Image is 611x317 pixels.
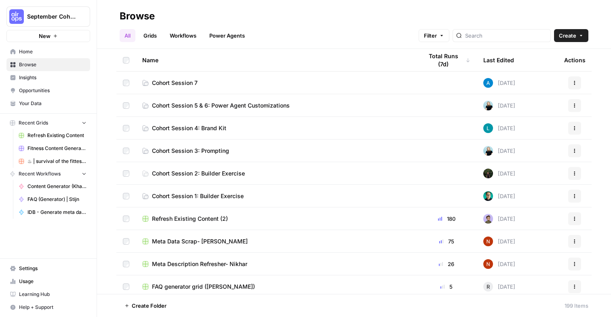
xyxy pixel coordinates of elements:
[483,259,515,269] div: [DATE]
[6,58,90,71] a: Browse
[132,302,166,310] span: Create Folder
[19,119,48,127] span: Recent Grids
[483,191,515,201] div: [DATE]
[559,32,576,40] span: Create
[483,78,515,88] div: [DATE]
[423,49,470,71] div: Total Runs (7d)
[152,101,290,110] span: Cohort Session 5 & 6: Power Agent Customizations
[15,193,90,206] a: FAQ (Generator) | Stijn
[120,10,155,23] div: Browse
[19,100,86,107] span: Your Data
[483,237,515,246] div: [DATE]
[15,142,90,155] a: Fitness Content Generator (Stijn)
[483,237,493,246] img: 4fp16ll1l9r167b2opck15oawpi4
[483,214,515,224] div: [DATE]
[6,301,90,314] button: Help + Support
[142,101,410,110] a: Cohort Session 5 & 6: Power Agent Customizations
[419,29,449,42] button: Filter
[483,78,493,88] img: o3cqybgnmipr355j8nz4zpq1mc6x
[483,146,493,156] img: ih2l96ocia25yoe435di93kdhheq
[19,87,86,94] span: Opportunities
[483,123,493,133] img: k0a6gqpjs5gv5ayba30r5s721kqg
[19,265,86,272] span: Settings
[142,124,410,132] a: Cohort Session 4: Brand Kit
[152,79,198,87] span: Cohort Session 7
[27,196,86,203] span: FAQ (Generator) | Stijn
[27,132,86,139] span: Refresh Existing Content
[142,237,410,245] a: Meta Data Scrap- [PERSON_NAME]
[6,117,90,129] button: Recent Grids
[15,180,90,193] a: Content Generator (Khalila)
[27,158,86,165] span: ♨︎ | survival of the fittest ™ | ([PERSON_NAME])
[204,29,250,42] a: Power Agents
[39,32,51,40] span: New
[6,275,90,288] a: Usage
[6,288,90,301] a: Learning Hub
[554,29,588,42] button: Create
[142,192,410,200] a: Cohort Session 1: Builder Exercise
[6,30,90,42] button: New
[483,169,493,178] img: k4mb3wfmxkkgbto4d7hszpobafmc
[142,260,410,268] a: Meta Description Refresher- Nikhar
[165,29,201,42] a: Workflows
[142,79,410,87] a: Cohort Session 7
[139,29,162,42] a: Grids
[152,215,228,223] span: Refresh Existing Content (2)
[6,45,90,58] a: Home
[6,97,90,110] a: Your Data
[6,168,90,180] button: Recent Workflows
[152,147,229,155] span: Cohort Session 3: Prompting
[19,61,86,68] span: Browse
[6,262,90,275] a: Settings
[423,260,470,268] div: 26
[423,237,470,245] div: 75
[483,282,515,292] div: [DATE]
[152,124,226,132] span: Cohort Session 4: Brand Kit
[483,146,515,156] div: [DATE]
[483,101,493,110] img: ih2l96ocia25yoe435di93kdhheq
[483,101,515,110] div: [DATE]
[152,283,255,291] span: FAQ generator grid ([PERSON_NAME])
[424,32,437,40] span: Filter
[152,260,247,268] span: Meta Description Refresher- Nikhar
[19,170,61,178] span: Recent Workflows
[142,169,410,178] a: Cohort Session 2: Builder Exercise
[483,214,493,224] img: ruybxce7esr7yef6hou754u07ter
[483,49,514,71] div: Last Edited
[19,304,86,311] span: Help + Support
[483,191,493,201] img: qc1krt83hdb9iwvuxhzyvxu8w30s
[142,147,410,155] a: Cohort Session 3: Prompting
[15,206,90,219] a: IDB - Generate meta data across an entire sheet
[27,13,76,21] span: September Cohort
[9,9,24,24] img: September Cohort Logo
[565,302,588,310] div: 199 Items
[564,49,586,71] div: Actions
[19,48,86,55] span: Home
[120,29,135,42] a: All
[15,129,90,142] a: Refresh Existing Content
[483,169,515,178] div: [DATE]
[465,32,547,40] input: Search
[152,169,245,178] span: Cohort Session 2: Builder Exercise
[142,49,410,71] div: Name
[483,123,515,133] div: [DATE]
[15,155,90,168] a: ♨︎ | survival of the fittest ™ | ([PERSON_NAME])
[27,209,86,216] span: IDB - Generate meta data across an entire sheet
[487,283,490,291] span: R
[19,291,86,298] span: Learning Hub
[423,283,470,291] div: 5
[152,237,248,245] span: Meta Data Scrap- [PERSON_NAME]
[483,259,493,269] img: 4fp16ll1l9r167b2opck15oawpi4
[6,71,90,84] a: Insights
[27,183,86,190] span: Content Generator (Khalila)
[6,6,90,27] button: Workspace: September Cohort
[19,74,86,81] span: Insights
[152,192,244,200] span: Cohort Session 1: Builder Exercise
[423,215,470,223] div: 180
[27,145,86,152] span: Fitness Content Generator (Stijn)
[19,278,86,285] span: Usage
[120,299,171,312] button: Create Folder
[142,283,410,291] a: FAQ generator grid ([PERSON_NAME])
[6,84,90,97] a: Opportunities
[142,215,410,223] a: Refresh Existing Content (2)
